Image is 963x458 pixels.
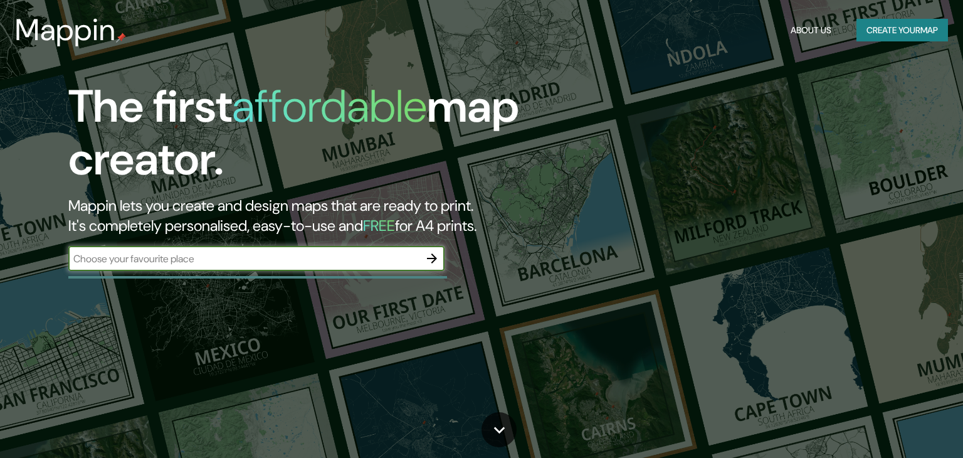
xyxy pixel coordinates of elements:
[232,77,427,136] h1: affordable
[786,19,836,42] button: About Us
[116,33,126,43] img: mappin-pin
[68,252,419,266] input: Choose your favourite place
[68,80,550,196] h1: The first map creator.
[15,13,116,48] h3: Mappin
[856,19,948,42] button: Create yourmap
[363,216,395,235] h5: FREE
[68,196,550,236] h2: Mappin lets you create and design maps that are ready to print. It's completely personalised, eas...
